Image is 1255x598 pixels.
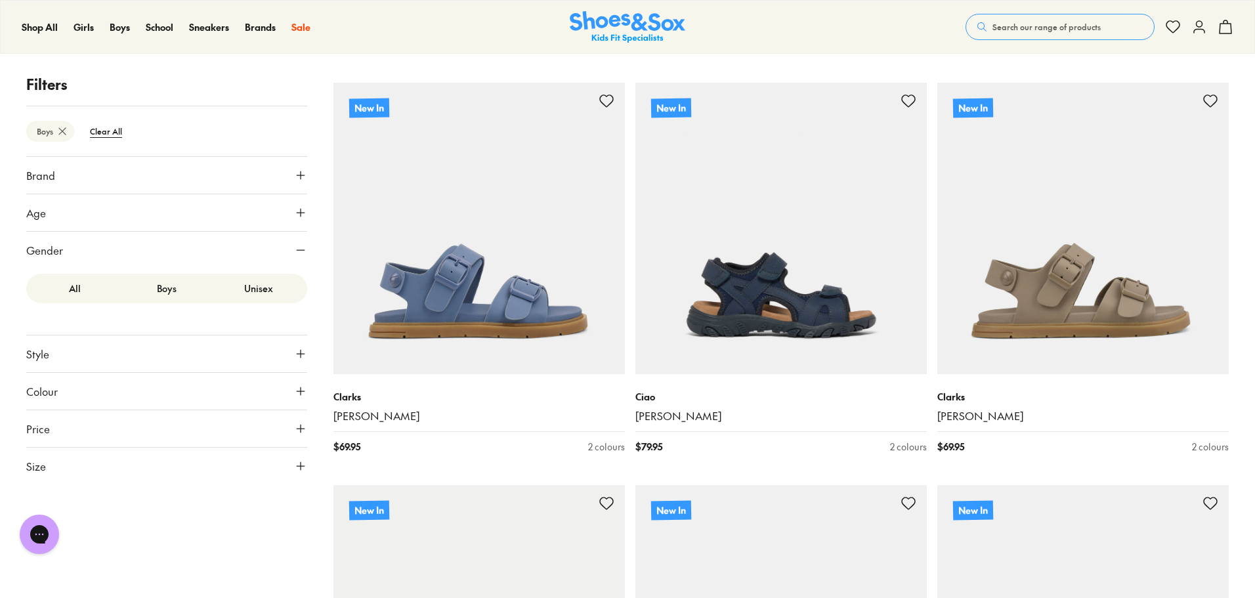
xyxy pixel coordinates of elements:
a: Sneakers [189,20,229,34]
a: School [146,20,173,34]
img: SNS_Logo_Responsive.svg [570,11,685,43]
button: Style [26,335,307,372]
btn: Boys [26,121,74,142]
span: Price [26,421,50,437]
p: Clarks [333,390,625,404]
button: Size [26,448,307,484]
a: New In [635,83,927,374]
span: $ 69.95 [333,440,360,454]
button: Colour [26,373,307,410]
p: New In [953,98,993,118]
p: New In [349,501,389,521]
span: Brand [26,167,55,183]
span: $ 69.95 [937,440,964,454]
span: Brands [245,20,276,33]
span: Gender [26,242,63,258]
a: [PERSON_NAME] [333,409,625,423]
a: Sale [291,20,310,34]
button: Search our range of products [966,14,1155,40]
button: Age [26,194,307,231]
div: 2 colours [588,440,625,454]
p: New In [349,98,389,118]
p: Ciao [635,390,927,404]
a: Brands [245,20,276,34]
div: 2 colours [890,440,927,454]
a: Shop All [22,20,58,34]
a: [PERSON_NAME] [937,409,1229,423]
span: Search our range of products [992,21,1101,33]
a: Girls [74,20,94,34]
iframe: Gorgias live chat messenger [13,510,66,559]
button: Brand [26,157,307,194]
btn: Clear All [79,119,133,143]
p: Filters [26,74,307,95]
div: 2 colours [1192,440,1229,454]
p: New In [651,98,691,118]
p: New In [953,501,993,521]
span: Colour [26,383,58,399]
p: Clarks [937,390,1229,404]
a: New In [333,83,625,374]
a: Boys [110,20,130,34]
span: Age [26,205,46,221]
span: Style [26,346,49,362]
a: Shoes & Sox [570,11,685,43]
p: New In [651,501,691,521]
label: Boys [121,276,213,301]
label: All [29,276,121,301]
button: Gender [26,232,307,268]
button: Price [26,410,307,447]
span: School [146,20,173,33]
a: New In [937,83,1229,374]
span: Sneakers [189,20,229,33]
span: $ 79.95 [635,440,662,454]
span: Size [26,458,46,474]
label: Unisex [213,276,305,301]
span: Sale [291,20,310,33]
span: Girls [74,20,94,33]
span: Shop All [22,20,58,33]
span: Boys [110,20,130,33]
a: [PERSON_NAME] [635,409,927,423]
